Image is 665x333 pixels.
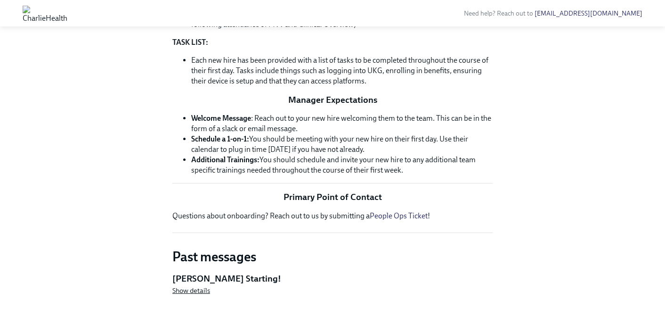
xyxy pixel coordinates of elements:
li: : Reach out to your new hire welcoming them to the team. This can be in the form of a slack or em... [191,113,493,134]
a: People Ops Ticket [370,211,428,220]
li: You should schedule and invite your new hire to any additional team specific trainings needed thr... [191,155,493,175]
span: Need help? Reach out to [464,9,642,17]
h3: Past messages [172,248,493,265]
li: Each new hire has been provided with a list of tasks to be completed throughout the course of the... [191,55,493,86]
img: CharlieHealth [23,6,67,21]
strong: Schedule a 1-on-1: [191,134,249,143]
p: Manager Expectations [172,94,493,106]
h5: [PERSON_NAME] Starting! [172,273,493,285]
strong: TASK LIST: [172,38,208,47]
strong: Additional Trainings: [191,155,260,164]
strong: Welcome Message [191,114,251,123]
a: [EMAIL_ADDRESS][DOMAIN_NAME] [535,9,642,17]
p: Primary Point of Contact [172,191,493,203]
button: Show details [172,286,210,295]
p: Questions about onboarding? Reach out to us by submitting a ! [172,211,493,221]
li: You should be meeting with your new hire on their first day. Use their calendar to plug in time [... [191,134,493,155]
